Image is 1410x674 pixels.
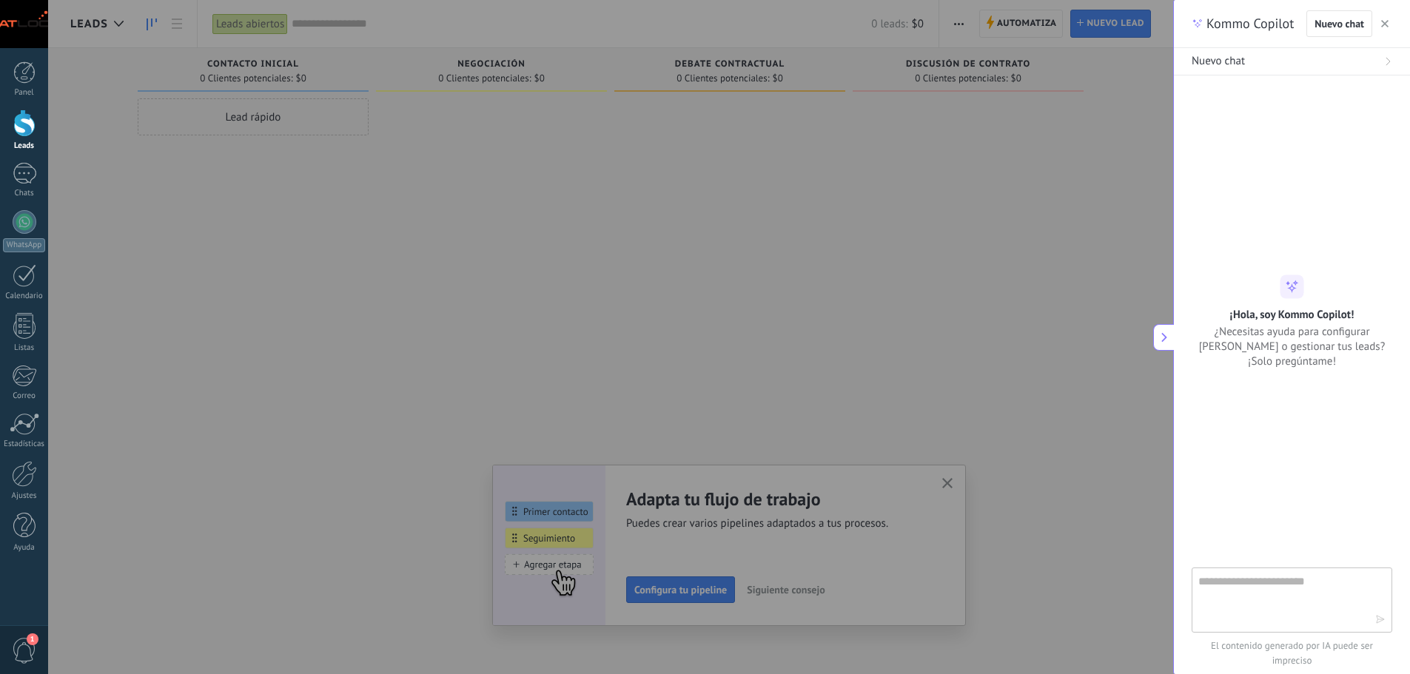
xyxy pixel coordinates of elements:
div: Panel [3,88,46,98]
div: Correo [3,391,46,401]
div: Calendario [3,291,46,301]
div: Listas [3,343,46,353]
span: Nuevo chat [1315,18,1364,29]
span: 1 [27,633,38,645]
div: Leads [3,141,46,151]
div: Ayuda [3,543,46,553]
span: Kommo Copilot [1206,15,1294,33]
h2: ¡Hola, soy Kommo Copilot! [1230,307,1354,321]
span: El contenido generado por IA puede ser impreciso [1192,638,1392,668]
button: Nuevo chat [1306,10,1372,37]
div: WhatsApp [3,238,45,252]
button: Nuevo chat [1174,48,1410,75]
div: Chats [3,189,46,198]
div: Ajustes [3,491,46,501]
span: ¿Necesitas ayuda para configurar [PERSON_NAME] o gestionar tus leads? ¡Solo pregúntame! [1192,324,1392,368]
div: Estadísticas [3,439,46,449]
span: Nuevo chat [1192,54,1245,69]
